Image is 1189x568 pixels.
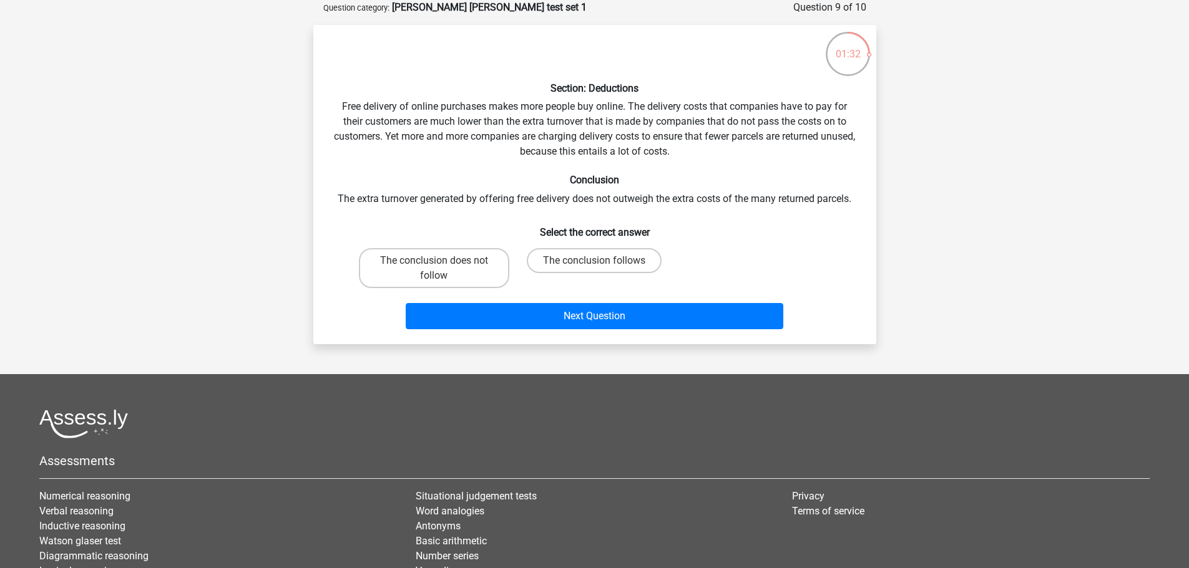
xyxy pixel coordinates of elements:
small: Question category: [323,3,389,12]
label: The conclusion does not follow [359,248,509,288]
label: The conclusion follows [527,248,662,273]
a: Diagrammatic reasoning [39,550,149,562]
a: Watson glaser test [39,535,121,547]
a: Situational judgement tests [416,490,537,502]
a: Privacy [792,490,824,502]
h6: Section: Deductions [333,82,856,94]
a: Inductive reasoning [39,520,125,532]
a: Basic arithmetic [416,535,487,547]
strong: [PERSON_NAME] [PERSON_NAME] test set 1 [392,1,587,13]
a: Word analogies [416,505,484,517]
button: Next Question [406,303,783,329]
a: Verbal reasoning [39,505,114,517]
a: Antonyms [416,520,461,532]
h6: Select the correct answer [333,216,856,238]
a: Terms of service [792,505,864,517]
h5: Assessments [39,453,1150,468]
a: Numerical reasoning [39,490,130,502]
div: 01:32 [824,31,871,62]
a: Number series [416,550,479,562]
div: Free delivery of online purchases makes more people buy online. The delivery costs that companies... [318,35,871,334]
h6: Conclusion [333,174,856,186]
img: Assessly logo [39,409,128,438]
